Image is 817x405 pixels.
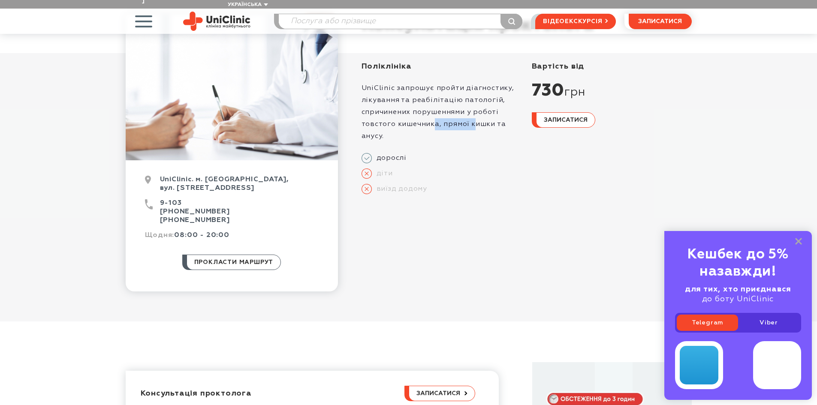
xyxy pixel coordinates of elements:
[362,62,522,72] div: Поліклініка
[543,14,602,29] span: відеоекскурсія
[182,255,281,270] a: прокласти маршрут
[160,208,230,215] a: [PHONE_NUMBER]
[141,389,404,399] div: Консультація проктолога
[226,2,268,8] button: Українська
[638,18,682,24] span: записатися
[532,80,692,102] div: 730
[532,63,585,70] span: вартість від
[228,2,262,7] span: Українська
[145,232,175,239] span: Щодня:
[629,14,692,29] button: записатися
[183,12,250,31] img: Uniclinic
[675,285,801,304] div: до боту UniClinic
[145,231,319,246] div: 08:00 - 20:00
[194,255,274,270] span: прокласти маршрут
[535,14,615,29] a: відеоекскурсія
[279,14,522,29] input: Послуга або прізвище
[372,169,393,178] span: діти
[564,85,585,100] span: грн
[416,390,460,396] span: записатися
[677,315,738,331] a: Telegram
[145,175,319,199] div: UniClinic. м. [GEOGRAPHIC_DATA], вул. [STREET_ADDRESS]
[372,154,407,162] span: дорослі
[738,315,799,331] a: Viber
[160,217,230,224] a: [PHONE_NUMBER]
[404,386,475,401] button: записатися
[362,82,522,142] p: UniClinic запрошує пройти діагностику, лікування та реабілітацію патологій, спричинених порушення...
[544,117,588,123] span: записатися
[372,185,428,193] span: виїзд додому
[532,112,595,128] button: записатися
[160,200,182,207] a: 9-103
[685,285,791,293] b: для тих, хто приєднався
[675,246,801,280] div: Кешбек до 5% назавжди!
